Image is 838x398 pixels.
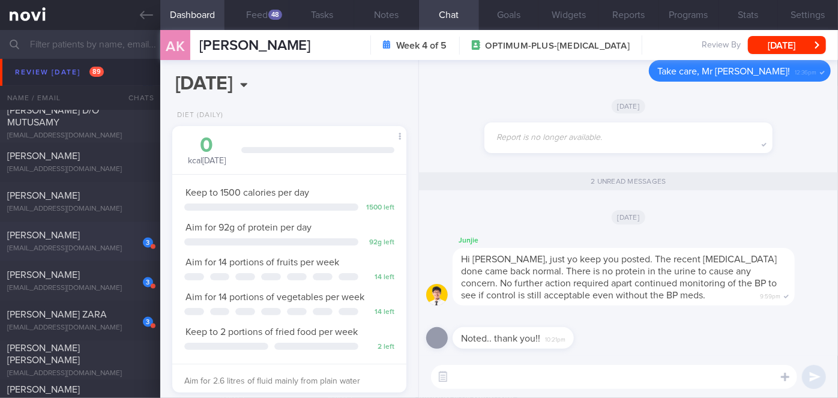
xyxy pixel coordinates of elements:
[364,308,394,317] div: 14 left
[143,238,153,248] div: 3
[461,334,540,343] span: Noted.. thank you!!
[7,165,153,174] div: [EMAIL_ADDRESS][DOMAIN_NAME]
[7,284,153,293] div: [EMAIL_ADDRESS][DOMAIN_NAME]
[397,40,447,52] strong: Week 4 of 5
[795,65,816,77] span: 12:36pm
[7,106,99,127] span: [PERSON_NAME] D/O MUTUSAMY
[496,133,761,143] p: Report is no longer available.
[185,188,309,197] span: Keep to 1500 calories per day
[364,343,394,352] div: 2 left
[453,234,831,248] div: Junjie
[7,205,153,214] div: [EMAIL_ADDRESS][DOMAIN_NAME]
[184,135,229,156] div: 0
[199,38,311,53] span: [PERSON_NAME]
[7,343,80,365] span: [PERSON_NAME] [PERSON_NAME]
[702,40,741,51] span: Review By
[364,238,394,247] div: 92 g left
[7,385,80,394] span: [PERSON_NAME]
[657,67,790,76] span: Take care, Mr [PERSON_NAME]!
[143,277,153,288] div: 3
[152,23,197,69] div: AK
[268,10,282,20] div: 48
[184,377,360,385] span: Aim for 2.6 litres of fluid mainly from plain water
[545,333,565,344] span: 10:21pm
[185,292,364,302] span: Aim for 14 portions of vegetables per week
[7,191,80,201] span: [PERSON_NAME]
[7,151,80,161] span: [PERSON_NAME]
[7,72,82,82] span: [PERSON_NAME]
[185,258,339,267] span: Aim for 14 portions of fruits per week
[185,327,358,337] span: Keep to 2 portions of fried food per week
[7,244,153,253] div: [EMAIL_ADDRESS][DOMAIN_NAME]
[184,135,229,167] div: kcal [DATE]
[612,99,646,113] span: [DATE]
[7,131,153,140] div: [EMAIL_ADDRESS][DOMAIN_NAME]
[612,210,646,225] span: [DATE]
[7,231,80,240] span: [PERSON_NAME]
[185,223,312,232] span: Aim for 92g of protein per day
[760,289,780,301] span: 9:59pm
[143,317,153,327] div: 3
[7,86,153,95] div: [EMAIL_ADDRESS][DOMAIN_NAME]
[7,310,107,319] span: [PERSON_NAME] ZARA
[172,111,223,120] div: Diet (Daily)
[364,273,394,282] div: 14 left
[7,369,153,378] div: [EMAIL_ADDRESS][DOMAIN_NAME]
[7,270,80,280] span: [PERSON_NAME]
[143,79,153,89] div: 2
[486,40,630,52] span: OPTIMUM-PLUS-[MEDICAL_DATA]
[7,324,153,333] div: [EMAIL_ADDRESS][DOMAIN_NAME]
[461,255,777,300] span: Hi [PERSON_NAME], just yo keep you posted. The recent [MEDICAL_DATA] done came back normal. There...
[748,36,826,54] button: [DATE]
[364,204,394,213] div: 1500 left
